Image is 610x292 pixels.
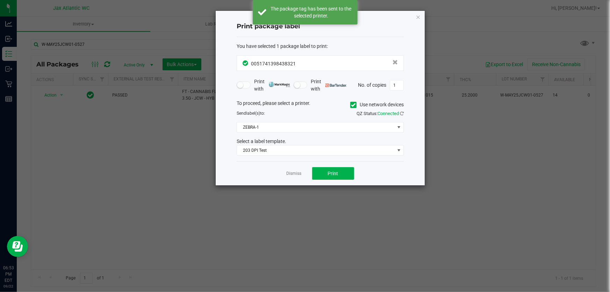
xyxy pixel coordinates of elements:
div: To proceed, please select a printer. [231,100,409,110]
label: Use network devices [350,101,404,108]
span: No. of copies [358,82,386,87]
button: Print [312,167,354,180]
div: Select a label template. [231,138,409,145]
span: Print [328,171,338,176]
span: Connected [378,111,399,116]
span: In Sync [243,59,249,67]
div: The package tag has been sent to the selected printer. [270,5,352,19]
img: bartender.png [325,84,347,87]
span: Print with [254,78,290,93]
span: 203 DPI Test [237,145,395,155]
span: ZEBRA-1 [237,122,395,132]
span: Send to: [237,111,265,116]
span: label(s) [246,111,260,116]
span: You have selected 1 package label to print [237,43,327,49]
h4: Print package label [237,22,404,31]
iframe: Resource center [7,236,28,257]
span: QZ Status: [357,111,404,116]
div: : [237,43,404,50]
a: Dismiss [287,171,302,177]
img: mark_magic_cybra.png [269,82,290,87]
span: 0051741398438321 [251,61,296,66]
span: Print with [311,78,347,93]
